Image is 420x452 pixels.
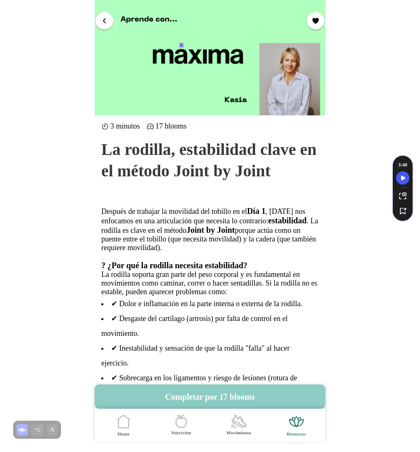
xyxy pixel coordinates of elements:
[117,431,130,437] ion-label: Home
[268,216,306,225] b: estabilidad
[101,341,319,370] li: ✔ Inestabilidad y sensación de que la rodilla "falla" al hacer ejercicio.
[101,311,319,341] li: ✔ Desgaste del cartílago (artrosis) por falta de control en el movimiento.
[101,139,319,182] h1: La rodilla, estabilidad clave en el método Joint by Joint
[101,296,319,311] li: ✔ Dolor e inflamación en la parte interna o externa de la rodilla.
[101,370,319,400] li: ✔ Sobrecarga en los ligamentos y riesgo de lesiones (rotura de meniscos, LCA, etc.).
[226,430,251,436] ion-label: Movimiento
[171,430,191,436] ion-label: Nutrición
[101,261,247,270] b: ? ¿Por qué la rodilla necesita estabilidad?
[247,206,266,215] b: Día 1
[101,270,319,296] div: La rodilla soporta gran parte del peso corporal y es fundamental en movimientos como caminar, cor...
[95,384,325,409] button: Completar por 17 blooms
[147,122,187,131] ion-label: 17 blooms
[101,206,319,252] div: Después de trabajar la movilidad del tobillo en el , [DATE] nos enfocamos en una articulación que...
[101,122,140,131] ion-label: 3 minutos
[287,431,306,437] ion-label: Bienestar
[186,225,235,234] b: Joint by Joint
